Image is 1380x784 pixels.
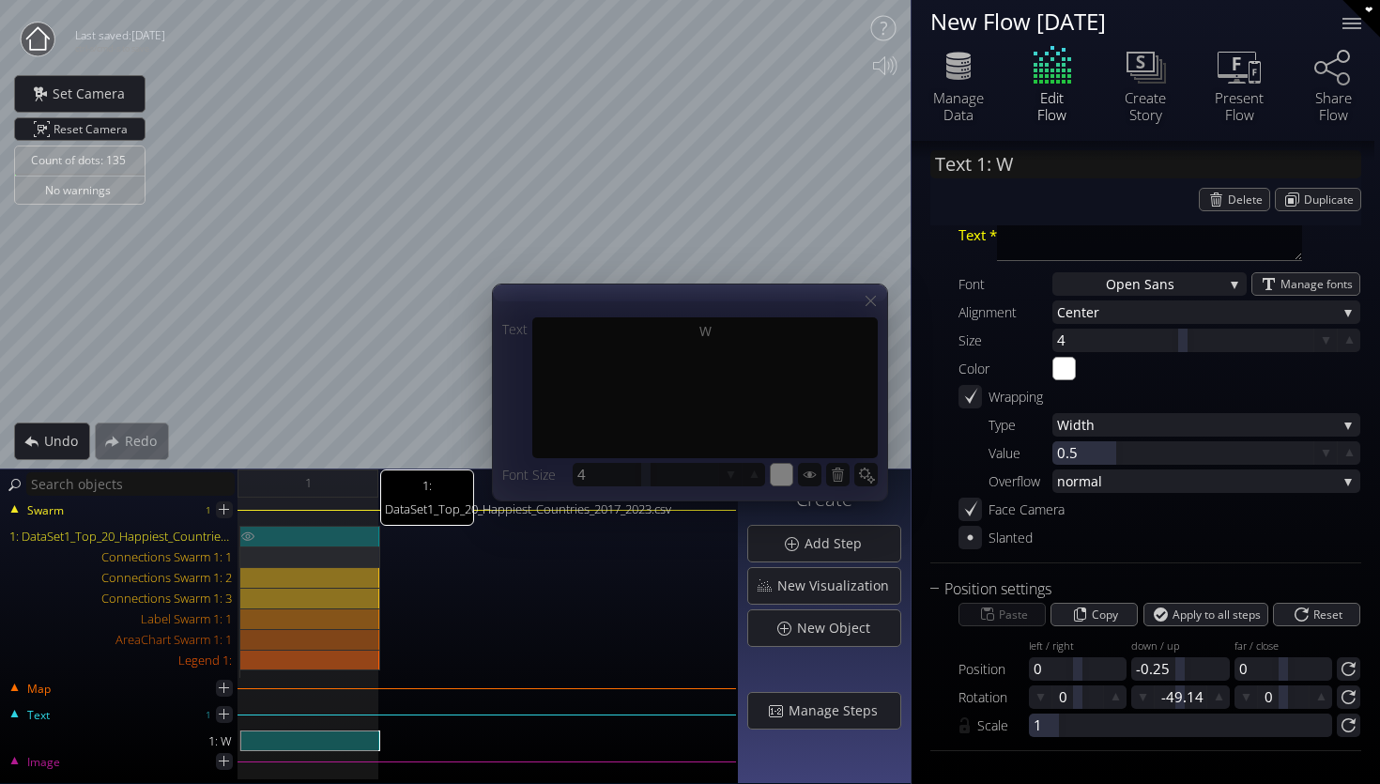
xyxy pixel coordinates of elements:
span: Image [26,754,60,771]
span: 1 [305,471,312,495]
div: Lock values together [958,714,977,737]
div: Connections Swarm 1: 1 [2,546,239,567]
div: Size [958,329,1052,352]
span: 1: DataSet1_Top_20_Happiest_Countries_2017_2023.csv [380,469,474,526]
div: Value [958,441,1052,465]
span: Reset [1312,604,1348,625]
img: eye.svg [240,526,255,546]
div: Overflow [958,469,1052,493]
div: Type [958,413,1052,437]
input: Search objects [26,472,235,496]
div: 1 [206,703,211,727]
div: Create Story [1112,89,1178,123]
div: Text [502,317,532,341]
div: Connections Swarm 1: 2 [2,567,239,588]
div: Manage Data [926,89,991,123]
div: Slanted [989,526,1033,549]
span: Manage fonts [1280,273,1359,295]
span: nter [1073,300,1337,324]
h3: Create [747,489,901,510]
span: Apply to all steps [1173,604,1267,625]
span: Swarm [26,502,64,519]
div: Scale [977,714,1029,737]
div: Rotation [958,685,1029,709]
div: Face Camera [989,498,1065,521]
span: Map [26,681,51,698]
span: Add Step [804,534,873,553]
div: 1: DataSet1_Top_20_Happiest_Countries_2017_2023.csv [2,526,239,546]
div: Connections Swarm 1: 3 [2,588,239,608]
span: Text [26,707,50,724]
div: Position [958,657,1029,681]
span: Text * [958,223,997,247]
div: Position settings [930,577,1338,601]
div: 1: W [2,730,239,751]
span: Copy [1092,604,1125,625]
span: Set Camera [52,85,136,103]
span: Width [1057,413,1337,437]
div: Wrapping [989,385,1043,408]
div: Color [958,357,1052,380]
div: 1 [206,499,211,522]
span: Undo [43,432,89,451]
span: no [1057,469,1073,493]
span: Duplicate [1304,189,1360,210]
div: down / up [1131,640,1229,654]
span: Delete [1228,189,1269,210]
div: AreaChart Swarm 1: 1 [2,629,239,650]
div: Label Swarm 1: 1 [2,608,239,629]
div: Legend 1: [2,650,239,670]
span: New Object [796,619,882,638]
span: s [1168,272,1174,296]
div: far / close [1234,640,1332,654]
div: Share Flow [1300,89,1366,123]
span: Open San [1106,272,1168,296]
div: Undo action [14,423,90,460]
div: Present Flow [1206,89,1272,123]
span: Ce [1057,300,1073,324]
div: Font [958,272,1052,296]
span: Manage Steps [788,701,889,720]
div: left / right [1029,640,1127,654]
span: New Visualization [776,576,900,595]
div: Font Size [502,463,573,486]
span: Reset Camera [54,118,134,140]
span: rmal [1073,469,1337,493]
div: New Flow [DATE] [930,9,1319,33]
div: Alignment [958,300,1052,324]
